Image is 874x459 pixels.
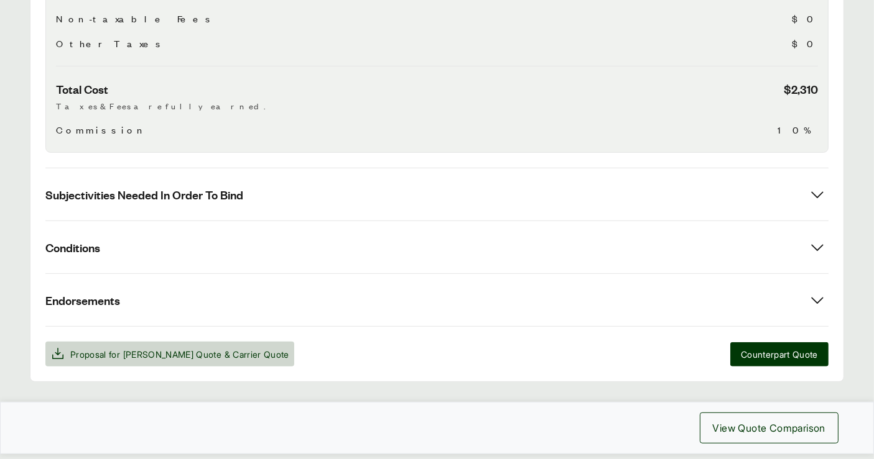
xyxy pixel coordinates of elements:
[730,342,829,366] button: Counterpart Quote
[56,11,215,26] span: Non-taxable Fees
[45,240,100,255] span: Conditions
[56,122,147,137] span: Commission
[45,221,829,273] button: Conditions
[45,342,294,366] button: Proposal for [PERSON_NAME] Quote & Carrier Quote
[45,168,829,220] button: Subjectivities Needed In Order To Bind
[713,420,825,435] span: View Quote Comparison
[225,349,289,360] span: & Carrier Quote
[741,348,818,361] span: Counterpart Quote
[45,293,120,308] span: Endorsements
[700,412,839,443] button: View Quote Comparison
[56,81,108,97] span: Total Cost
[70,348,289,361] span: Proposal for
[123,349,222,360] span: [PERSON_NAME] Quote
[56,36,165,51] span: Other Taxes
[56,99,818,112] p: Taxes & Fees are fully earned.
[784,81,818,97] span: $2,310
[45,274,829,326] button: Endorsements
[778,122,818,137] span: 10%
[45,187,243,202] span: Subjectivities Needed In Order To Bind
[792,36,818,51] span: $0
[792,11,818,26] span: $0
